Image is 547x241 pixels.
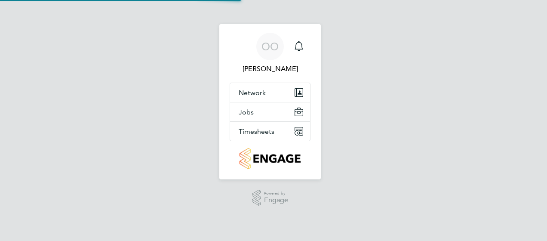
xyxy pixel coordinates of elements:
button: Network [230,83,310,102]
span: Engage [264,197,288,204]
button: Timesheets [230,122,310,141]
a: Powered byEngage [252,190,289,206]
span: Timesheets [239,127,274,136]
button: Jobs [230,102,310,121]
a: OO[PERSON_NAME] [230,33,310,74]
span: OO [261,41,279,52]
span: Ondre Odain [230,64,310,74]
nav: Main navigation [219,24,321,179]
span: Powered by [264,190,288,197]
img: countryside-properties-logo-retina.png [240,148,300,169]
span: Network [239,89,266,97]
a: Go to home page [230,148,310,169]
span: Jobs [239,108,254,116]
